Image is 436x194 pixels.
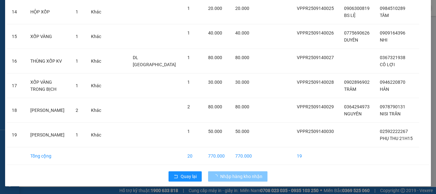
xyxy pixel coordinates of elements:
span: 2 [187,104,190,109]
span: VPPR2509140028 [297,80,334,85]
td: Khác [86,74,106,98]
span: HÂN [380,87,389,92]
td: 16 [7,49,25,74]
td: Khác [86,98,106,123]
td: XỐP VÀNG TRONG BỊCH [25,74,71,98]
td: THÙNG XỐP KV [25,49,71,74]
span: 1 [76,9,78,14]
span: VPPR2509140026 [297,30,334,35]
span: 50.000 [235,129,249,134]
span: 0946220870 [380,80,405,85]
span: VPPR2509140029 [297,104,334,109]
td: Khác [86,24,106,49]
span: 30.000 [208,80,222,85]
td: [PERSON_NAME] [25,98,71,123]
span: 2 [76,108,78,113]
td: 19 [7,123,25,147]
td: XỐP VÀNG [25,24,71,49]
span: 0364294973 [344,104,370,109]
span: NHI [380,37,387,43]
span: DL [GEOGRAPHIC_DATA] [133,55,176,67]
td: 18 [7,98,25,123]
span: PHỤ THU 21H15 [380,136,413,141]
span: 1 [187,55,190,60]
span: DUYÊN [344,37,358,43]
span: 1 [187,6,190,11]
td: 19 [292,147,339,165]
span: 0367321938 [380,55,405,60]
span: 80.000 [208,55,222,60]
span: 1 [187,30,190,35]
td: Khác [86,123,106,147]
span: VPPR2509140027 [297,55,334,60]
span: 0902896902 [344,80,370,85]
span: 02592222267 [380,129,408,134]
span: 0909164396 [380,30,405,35]
span: loading [213,174,220,179]
span: 20.000 [208,6,222,11]
button: Nhập hàng kho nhận [208,171,267,182]
span: 20.000 [235,6,249,11]
span: 0984510289 [380,6,405,11]
span: 30.000 [235,80,249,85]
span: 1 [76,132,78,137]
span: 1 [76,58,78,64]
td: [PERSON_NAME] [25,123,71,147]
span: VPPR2509140030 [297,129,334,134]
span: NISI TRẦN [380,111,401,116]
span: rollback [174,174,178,179]
td: 20 [182,147,203,165]
span: 80.000 [208,104,222,109]
span: Nhập hàng kho nhận [220,173,262,180]
span: 40.000 [235,30,249,35]
span: 0775690626 [344,30,370,35]
span: NGUYÊN [344,111,362,116]
span: CÔ LỢI [380,62,395,67]
td: Tổng cộng [25,147,71,165]
span: 0906300819 [344,6,370,11]
td: 770.000 [203,147,230,165]
td: 15 [7,24,25,49]
span: 50.000 [208,129,222,134]
span: 1 [76,83,78,88]
span: TRÂM [344,87,356,92]
td: Khác [86,49,106,74]
span: 1 [187,80,190,85]
span: 1 [187,129,190,134]
span: TÂM [380,13,389,18]
span: Quay lại [181,173,197,180]
span: 40.000 [208,30,222,35]
td: 17 [7,74,25,98]
button: rollbackQuay lại [169,171,202,182]
span: 80.000 [235,104,249,109]
span: 0978790131 [380,104,405,109]
span: BS LỆ [344,13,356,18]
span: 1 [76,34,78,39]
td: 770.000 [230,147,257,165]
span: 80.000 [235,55,249,60]
span: VPPR2509140025 [297,6,334,11]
